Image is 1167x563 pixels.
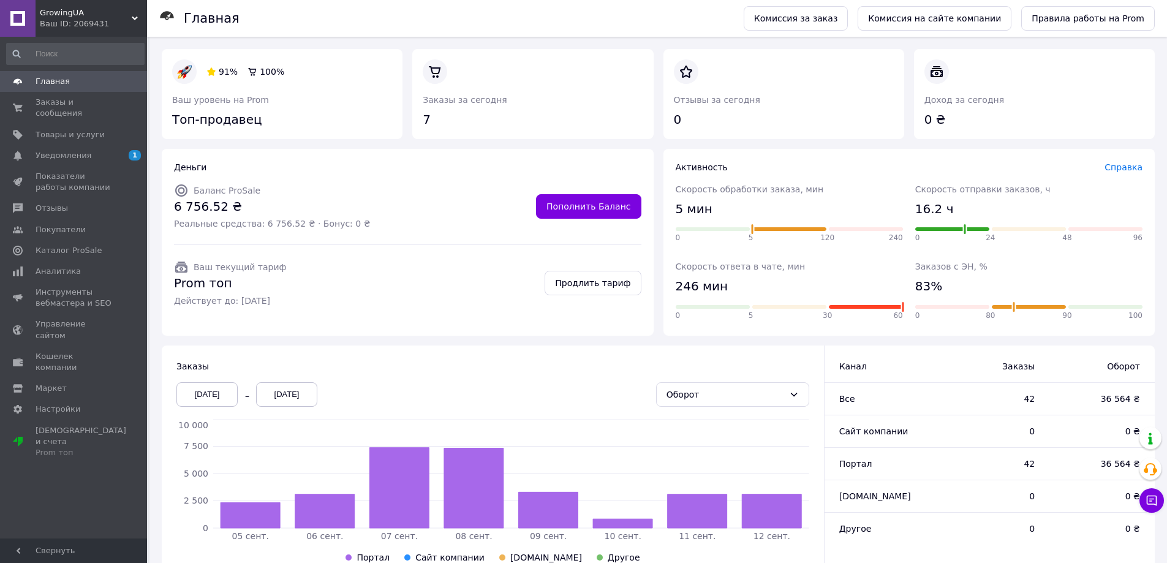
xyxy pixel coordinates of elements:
[36,76,70,87] span: Главная
[40,7,132,18] span: GrowingUA
[129,150,141,161] span: 1
[753,531,790,541] tspan: 12 сент.
[232,531,269,541] tspan: 05 сент.
[893,311,902,321] span: 60
[679,531,716,541] tspan: 11 сент.
[1062,311,1071,321] span: 90
[667,388,784,401] div: Оборот
[949,393,1035,405] span: 42
[36,266,81,277] span: Аналитика
[676,278,728,295] span: 246 мин
[1059,523,1140,535] span: 0 ₴
[194,186,260,195] span: Баланс ProSale
[676,200,712,218] span: 5 мин
[820,233,834,243] span: 120
[203,523,208,533] tspan: 0
[184,11,240,26] h1: Главная
[357,553,390,562] span: Портал
[36,97,113,119] span: Заказы и сообщения
[839,361,867,371] span: Канал
[176,361,209,371] span: Заказы
[676,233,681,243] span: 0
[415,553,485,562] span: Сайт компании
[36,383,67,394] span: Маркет
[915,233,920,243] span: 0
[6,43,145,65] input: Поиск
[174,295,286,307] span: Действует до: [DATE]
[839,394,855,404] span: Все
[915,262,988,271] span: Заказов с ЭН, %
[1059,360,1140,372] span: Оборот
[744,6,848,31] a: Комиссия за заказ
[36,203,68,214] span: Отзывы
[839,491,911,501] span: [DOMAIN_NAME]
[823,311,832,321] span: 30
[36,404,80,415] span: Настройки
[949,490,1035,502] span: 0
[949,425,1035,437] span: 0
[1105,162,1142,172] a: Справка
[986,311,995,321] span: 80
[36,447,126,458] div: Prom топ
[455,531,492,541] tspan: 08 сент.
[36,425,126,459] span: [DEMOGRAPHIC_DATA] и счета
[915,184,1051,194] span: Скорость отправки заказов, ч
[174,217,370,230] span: Реальные средства: 6 756.52 ₴ · Бонус: 0 ₴
[676,162,728,172] span: Активность
[176,382,238,407] div: [DATE]
[194,262,286,272] span: Ваш текущий тариф
[174,198,370,216] span: 6 756.52 ₴
[858,6,1011,31] a: Комиссия на сайте компании
[676,184,824,194] span: Скорость обработки заказа, мин
[749,233,753,243] span: 5
[36,171,113,193] span: Показатели работы компании
[36,150,91,161] span: Уведомления
[986,233,995,243] span: 24
[1059,458,1140,470] span: 36 564 ₴
[36,224,86,235] span: Покупатели
[36,351,113,373] span: Кошелек компании
[839,459,872,469] span: Портал
[510,553,582,562] span: [DOMAIN_NAME]
[915,278,942,295] span: 83%
[1059,393,1140,405] span: 36 564 ₴
[1133,233,1142,243] span: 96
[184,469,208,478] tspan: 5 000
[915,200,954,218] span: 16.2 ч
[676,262,806,271] span: Скорость ответа в чате, мин
[1059,425,1140,437] span: 0 ₴
[749,311,753,321] span: 5
[889,233,903,243] span: 240
[36,245,102,256] span: Каталог ProSale
[839,524,872,534] span: Другое
[174,274,286,292] span: Prom топ
[178,420,208,430] tspan: 10 000
[839,426,908,436] span: Сайт компании
[306,531,343,541] tspan: 06 сент.
[536,194,641,219] a: Пополнить Баланс
[36,129,105,140] span: Товары и услуги
[36,319,113,341] span: Управление сайтом
[949,360,1035,372] span: Заказы
[1059,490,1140,502] span: 0 ₴
[260,67,284,77] span: 100 %
[174,162,206,172] span: Деньги
[1062,233,1071,243] span: 48
[184,441,208,451] tspan: 7 500
[1128,311,1142,321] span: 100
[915,311,920,321] span: 0
[949,523,1035,535] span: 0
[1139,488,1164,513] button: Чат с покупателем
[381,531,418,541] tspan: 07 сент.
[545,271,641,295] a: Продлить тариф
[608,553,640,562] span: Другое
[605,531,641,541] tspan: 10 сент.
[530,531,567,541] tspan: 09 сент.
[949,458,1035,470] span: 42
[1021,6,1155,31] a: Правила работы на Prom
[40,18,147,29] div: Ваш ID: 2069431
[184,496,208,505] tspan: 2 500
[256,382,317,407] div: [DATE]
[676,311,681,321] span: 0
[36,287,113,309] span: Инструменты вебмастера и SEO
